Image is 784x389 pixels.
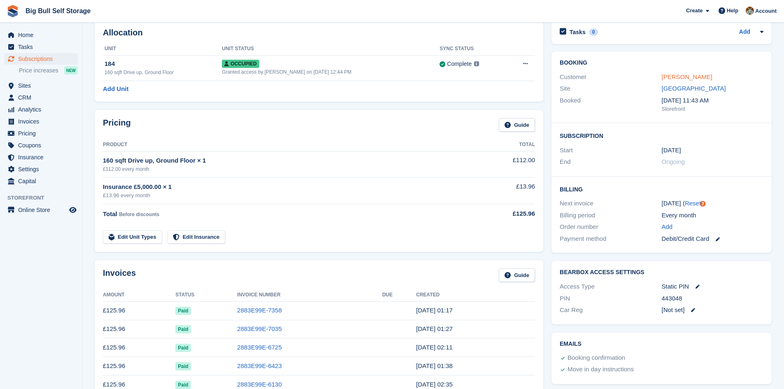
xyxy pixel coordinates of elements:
[662,282,763,291] div: Static PIN
[727,7,738,15] span: Help
[167,231,226,244] a: Edit Insurance
[560,282,661,291] div: Access Type
[103,289,175,302] th: Amount
[103,182,468,192] div: Insurance £5,000.00 × 1
[416,289,535,302] th: Created
[103,210,117,217] span: Total
[4,53,78,65] a: menu
[662,222,673,232] a: Add
[474,61,479,66] img: icon-info-grey-7440780725fd019a000dd9b08b2336e03edf1995a4989e88bcd33f0948082b44.svg
[416,344,453,351] time: 2025-08-01 01:11:44 UTC
[560,157,661,167] div: End
[662,294,763,303] div: 443048
[175,325,191,333] span: Paid
[4,80,78,91] a: menu
[68,205,78,215] a: Preview store
[4,128,78,139] a: menu
[103,231,162,244] a: Edit Unit Types
[468,151,535,177] td: £112.00
[119,212,159,217] span: Before discounts
[103,42,222,56] th: Unit
[746,7,754,15] img: Mike Llewellen Palmer
[105,59,222,69] div: 184
[4,92,78,103] a: menu
[560,96,661,113] div: Booked
[105,69,222,76] div: 160 sqft Drive up, Ground Floor
[416,362,453,369] time: 2025-07-01 00:38:17 UTC
[560,72,661,82] div: Customer
[662,73,712,80] a: [PERSON_NAME]
[103,357,175,375] td: £125.96
[560,341,763,347] h2: Emails
[222,68,440,76] div: Granted access by [PERSON_NAME] on [DATE] 12:44 PM
[4,41,78,53] a: menu
[22,4,94,18] a: Big Bull Self Storage
[175,289,237,302] th: Status
[18,80,67,91] span: Sites
[103,165,468,173] div: £112.00 every month
[18,175,67,187] span: Capital
[662,85,726,92] a: [GEOGRAPHIC_DATA]
[237,362,281,369] a: 2883E99E-6423
[447,60,472,68] div: Complete
[4,29,78,41] a: menu
[662,199,763,208] div: [DATE] ( )
[175,307,191,315] span: Paid
[686,7,703,15] span: Create
[662,305,763,315] div: [Not set]
[7,194,82,202] span: Storefront
[103,84,128,94] a: Add Unit
[662,105,763,113] div: Storefront
[237,344,281,351] a: 2883E99E-6725
[18,92,67,103] span: CRM
[175,362,191,370] span: Paid
[7,5,19,17] img: stora-icon-8386f47178a22dfd0bd8f6a31ec36ba5ce8667c1dd55bd0f319d3a0aa187defe.svg
[18,41,67,53] span: Tasks
[755,7,777,15] span: Account
[499,118,535,132] a: Guide
[175,381,191,389] span: Paid
[382,289,416,302] th: Due
[416,325,453,332] time: 2025-09-01 00:27:02 UTC
[103,191,468,200] div: £13.96 every month
[440,42,506,56] th: Sync Status
[103,338,175,357] td: £125.96
[699,200,707,207] div: Tooltip anchor
[560,60,763,66] h2: Booking
[560,84,661,93] div: Site
[560,131,763,140] h2: Subscription
[570,28,586,36] h2: Tasks
[103,301,175,320] td: £125.96
[4,104,78,115] a: menu
[4,151,78,163] a: menu
[18,204,67,216] span: Online Store
[739,28,750,37] a: Add
[662,211,763,220] div: Every month
[103,320,175,338] td: £125.96
[103,28,535,37] h2: Allocation
[560,199,661,208] div: Next invoice
[103,268,136,282] h2: Invoices
[237,381,281,388] a: 2883E99E-6130
[560,269,763,276] h2: BearBox Access Settings
[468,138,535,151] th: Total
[416,381,453,388] time: 2025-06-01 01:35:12 UTC
[18,104,67,115] span: Analytics
[560,294,661,303] div: PIN
[18,163,67,175] span: Settings
[18,53,67,65] span: Subscriptions
[237,307,281,314] a: 2883E99E-7358
[19,66,78,75] a: Price increases NEW
[589,28,598,36] div: 0
[237,289,382,302] th: Invoice Number
[662,96,763,105] div: [DATE] 11:43 AM
[18,116,67,127] span: Invoices
[560,211,661,220] div: Billing period
[416,307,453,314] time: 2025-10-01 00:17:01 UTC
[468,177,535,204] td: £13.96
[560,234,661,244] div: Payment method
[4,204,78,216] a: menu
[103,156,468,165] div: 160 sqft Drive up, Ground Floor × 1
[662,158,685,165] span: Ongoing
[175,344,191,352] span: Paid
